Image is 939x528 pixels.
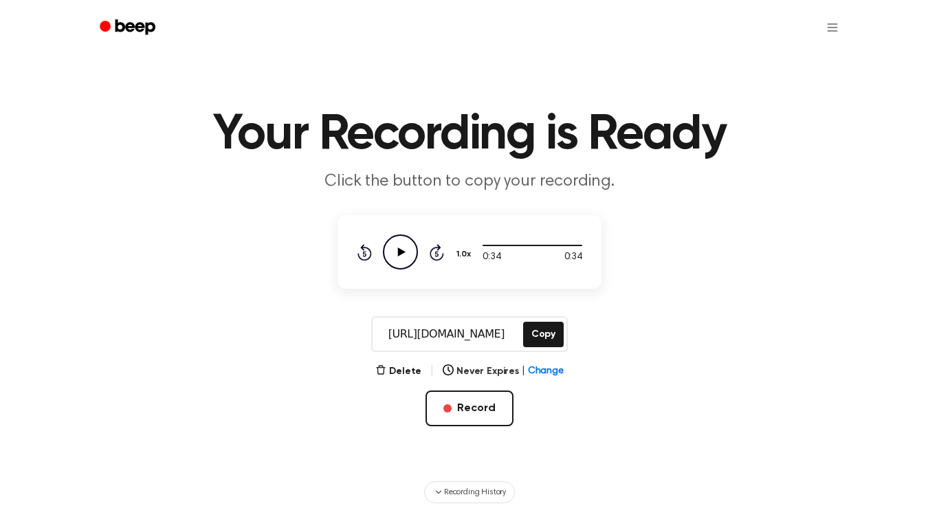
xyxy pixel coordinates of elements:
span: | [522,364,525,379]
button: Open menu [816,11,849,44]
span: Change [528,364,564,379]
p: Click the button to copy your recording. [206,170,733,193]
a: Beep [90,14,168,41]
button: Delete [375,364,421,379]
h1: Your Recording is Ready [118,110,821,159]
button: Never Expires|Change [443,364,564,379]
button: Recording History [424,481,515,503]
button: 1.0x [455,243,476,266]
button: Copy [523,322,564,347]
span: Recording History [444,486,506,498]
span: | [430,363,434,379]
span: 0:34 [483,250,500,265]
button: Record [426,390,513,426]
span: 0:34 [564,250,582,265]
